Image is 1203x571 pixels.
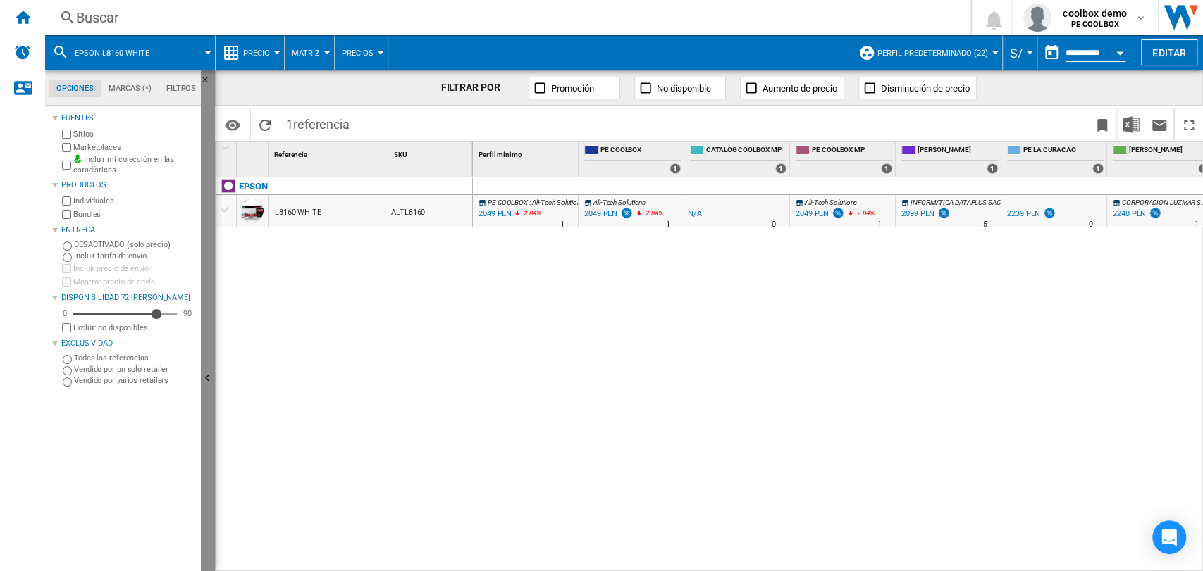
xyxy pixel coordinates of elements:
[853,207,862,224] i: %
[794,207,845,221] div: 2049 PEN
[1092,163,1104,174] div: 1 offers sold by PE LA CURACAO
[73,277,195,287] label: Mostrar precio de envío
[243,49,270,58] span: Precio
[488,199,528,206] span: PE COOLBOX
[1089,218,1093,232] div: Tiempo de entrega : 0 día
[522,209,536,217] span: -2.84
[74,364,195,375] label: Vendido por un solo retailer
[987,163,998,174] div: 1 offers sold by PE FALABELLA
[520,207,529,224] i: %
[279,108,357,137] span: 1
[877,218,882,232] div: Tiempo de entrega : 1 día
[1195,218,1199,232] div: Tiempo de entrega : 1 día
[63,377,72,387] input: Vendido por varios retailers
[1004,142,1106,177] div: PE LA CURACAO 1 offers sold by PE LA CURACAO
[600,145,681,157] span: PE COOLBOX
[63,366,72,375] input: Vendido por un solo retailer
[1023,4,1051,32] img: profile.jpg
[877,35,995,70] button: Perfil predeterminado (22)
[899,207,951,221] div: 2099 PEN
[73,154,195,176] label: Incluir mi colección en las estadísticas
[1005,207,1056,221] div: 2239 PEN
[274,151,307,158] span: Referencia
[59,308,70,319] div: 0
[342,35,381,70] button: Precios
[63,253,72,262] input: Incluir tarifa de envío
[52,35,208,70] div: EPSON L8160 WHITE
[73,154,82,163] img: mysite-bg-18x18.png
[582,207,634,221] div: 2049 PEN
[1107,38,1133,63] button: Open calendar
[292,49,320,58] span: Matriz
[1037,39,1066,67] button: md-calendar
[74,353,195,363] label: Todas las referencias
[1088,108,1116,141] button: Marcar este reporte
[762,83,837,94] span: Aumento de precio
[1003,35,1037,70] md-menu: Currency
[14,44,31,61] img: alerts-logo.svg
[388,195,472,227] div: ALTL8160
[877,49,988,58] span: Perfil predeterminado (22)
[643,209,658,217] span: -2.84
[240,142,268,163] div: Sort None
[793,142,895,177] div: PE COOLBOX MP 1 offers sold by PE COOLBOX MP
[911,199,1001,206] span: INFORMATICA DATAPLUS SAC
[61,338,195,349] div: Exclusividad
[1148,207,1162,219] img: promotionV3.png
[76,8,934,27] div: Buscar
[391,142,472,163] div: SKU Sort None
[1042,207,1056,219] img: promotionV3.png
[706,145,786,157] span: CATALOG COOLBOX MP
[1010,35,1030,70] button: S/
[858,77,977,99] button: Disminución de precio
[1123,116,1140,133] img: excel-24x24.png
[479,151,522,158] span: Perfil mínimo
[858,35,995,70] div: Perfil predeterminado (22)
[73,142,195,153] label: Marketplaces
[772,218,776,232] div: Tiempo de entrega : 0 día
[918,145,998,157] span: [PERSON_NAME]
[61,113,195,124] div: Fuentes
[159,80,204,97] md-tab-item: Filtros
[391,142,472,163] div: Sort None
[899,142,1001,177] div: [PERSON_NAME] 1 offers sold by PE FALABELLA
[61,225,195,236] div: Entrega
[593,199,646,206] span: Ali-Tech Solutions
[63,355,72,364] input: Todas las referencias
[73,129,195,139] label: Sitios
[687,142,789,177] div: CATALOG COOLBOX MP 1 offers sold by CATALOG COOLBOX MP
[73,209,195,220] label: Bundles
[666,218,670,232] div: Tiempo de entrega : 1 día
[61,292,195,303] div: Disponibilidad 72 [PERSON_NAME]
[880,83,969,94] span: Disminución de precio
[62,130,71,139] input: Sitios
[1141,39,1197,65] button: Editar
[61,180,195,191] div: Productos
[75,35,164,70] button: EPSON L8160 WHITE
[634,77,726,99] button: No disponible
[550,83,593,94] span: Promoción
[476,142,578,163] div: Sort None
[271,142,388,163] div: Sort None
[670,163,681,174] div: 1 offers sold by PE COOLBOX
[74,251,195,261] label: Incluir tarifa de envío
[581,142,684,177] div: PE COOLBOX 1 offers sold by PE COOLBOX
[881,163,892,174] div: 1 offers sold by PE COOLBOX MP
[251,108,279,141] button: Recargar
[62,156,71,174] input: Incluir mi colección en las estadísticas
[1007,209,1040,218] div: 2239 PEN
[584,209,617,218] div: 2049 PEN
[63,241,72,251] input: DESACTIVADO (solo precio)
[74,239,195,250] label: DESACTIVADO (solo precio)
[62,323,71,332] input: Mostrar precio de envío
[75,49,149,58] span: EPSON L8160 WHITE
[292,35,327,70] button: Matriz
[74,375,195,386] label: Vendido por varios retailers
[812,145,892,157] span: PE COOLBOX MP
[1023,145,1104,157] span: PE LA CURACAO
[476,142,578,163] div: Perfil mínimo Sort None
[619,207,634,219] img: promotionV3.png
